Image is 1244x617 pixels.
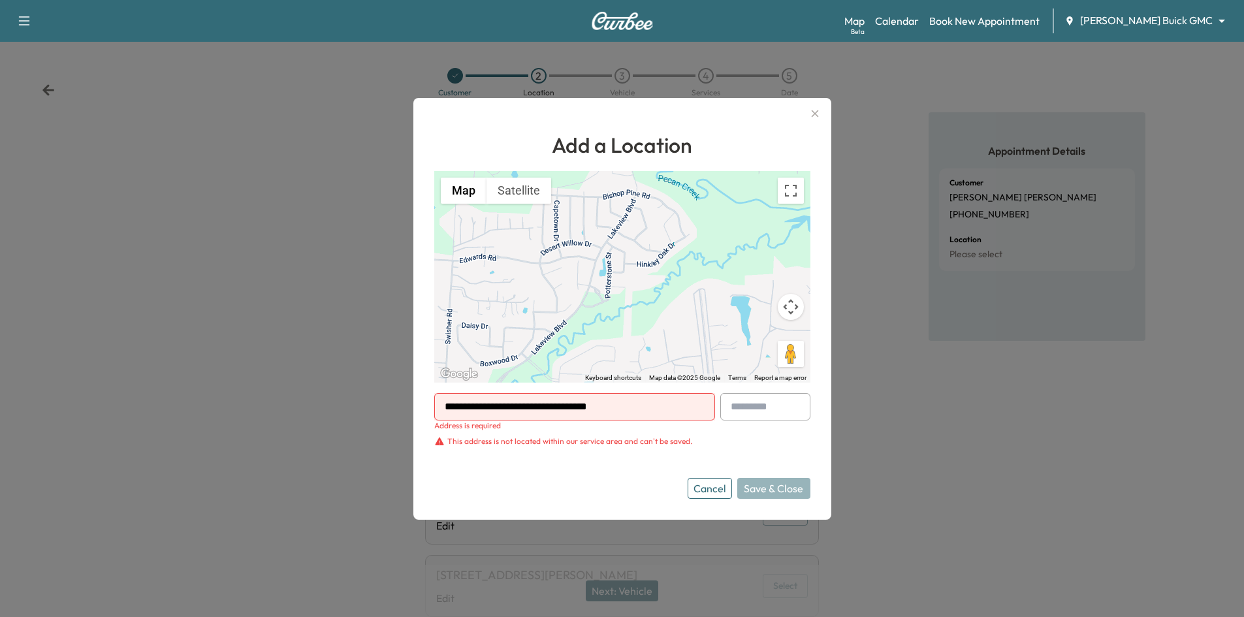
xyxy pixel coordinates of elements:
button: Drag Pegman onto the map to open Street View [778,341,804,367]
img: Google [438,366,481,383]
button: Cancel [688,478,732,499]
button: Map camera controls [778,294,804,320]
div: Address is required [434,420,715,431]
button: Toggle fullscreen view [778,178,804,204]
a: Terms (opens in new tab) [728,374,746,381]
button: Show street map [441,178,486,204]
a: MapBeta [844,13,865,29]
button: Keyboard shortcuts [585,373,641,383]
span: [PERSON_NAME] Buick GMC [1080,13,1213,28]
h1: Add a Location [434,129,810,161]
div: Beta [851,27,865,37]
button: Show satellite imagery [486,178,551,204]
div: This address is not located within our service area and can't be saved. [447,436,692,447]
a: Report a map error [754,374,806,381]
a: Open this area in Google Maps (opens a new window) [438,366,481,383]
a: Calendar [875,13,919,29]
a: Book New Appointment [929,13,1040,29]
img: Curbee Logo [591,12,654,30]
span: Map data ©2025 Google [649,374,720,381]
